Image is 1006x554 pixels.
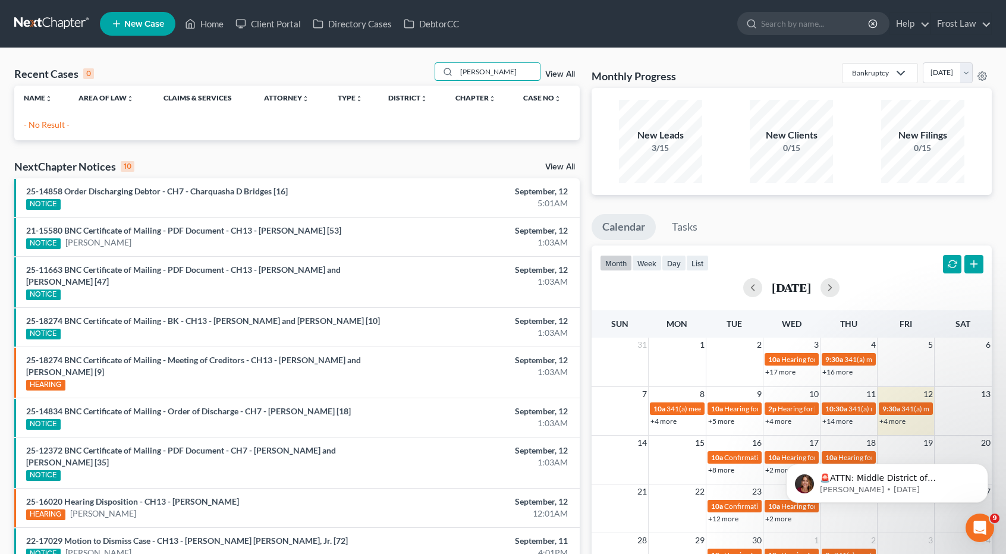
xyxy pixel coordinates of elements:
[694,484,706,499] span: 22
[825,355,843,364] span: 9:30a
[395,225,567,237] div: September, 12
[699,387,706,401] span: 8
[24,119,570,131] p: - No Result -
[765,514,791,523] a: +2 more
[395,354,567,366] div: September, 12
[26,406,351,416] a: 25-14834 BNC Certificate of Mailing - Order of Discharge - CH7 - [PERSON_NAME] [18]
[307,13,398,34] a: Directory Cases
[395,417,567,429] div: 1:03AM
[865,436,877,450] span: 18
[882,404,900,413] span: 9:30a
[24,93,52,102] a: Nameunfold_more
[121,161,134,172] div: 10
[395,405,567,417] div: September, 12
[395,366,567,378] div: 1:03AM
[662,255,686,271] button: day
[395,237,567,248] div: 1:03AM
[619,128,702,142] div: New Leads
[179,13,230,34] a: Home
[881,128,964,142] div: New Filings
[395,327,567,339] div: 1:03AM
[768,439,1006,522] iframe: Intercom notifications message
[26,238,61,249] div: NOTICE
[931,13,991,34] a: Frost Law
[870,338,877,352] span: 4
[881,142,964,154] div: 0/15
[808,436,820,450] span: 17
[724,453,916,462] span: Confirmation hearing for [PERSON_NAME] [PERSON_NAME]
[398,13,465,34] a: DebtorCC
[45,95,52,102] i: unfold_more
[825,404,847,413] span: 10:30a
[26,496,239,506] a: 25-16020 Hearing Disposition - CH13 - [PERSON_NAME]
[127,95,134,102] i: unfold_more
[395,264,567,276] div: September, 12
[636,484,648,499] span: 21
[852,68,889,78] div: Bankruptcy
[966,514,994,542] iframe: Intercom live chat
[26,419,61,430] div: NOTICE
[26,199,61,210] div: NOTICE
[870,533,877,547] span: 2
[708,465,734,474] a: +8 more
[26,536,348,546] a: 22-17029 Motion to Dismiss Case - CH13 - [PERSON_NAME] [PERSON_NAME], Jr. [72]
[26,509,65,520] div: HEARING
[636,436,648,450] span: 14
[768,404,776,413] span: 2p
[611,319,628,329] span: Sun
[724,502,859,511] span: Confirmation hearing for [PERSON_NAME]
[813,533,820,547] span: 1
[619,142,702,154] div: 3/15
[230,13,307,34] a: Client Portal
[985,338,992,352] span: 6
[395,445,567,457] div: September, 12
[554,95,561,102] i: unfold_more
[650,417,677,426] a: +4 more
[395,315,567,327] div: September, 12
[751,436,763,450] span: 16
[813,338,820,352] span: 3
[751,484,763,499] span: 23
[756,338,763,352] span: 2
[694,533,706,547] span: 29
[26,316,380,326] a: 25-18274 BNC Certificate of Mailing - BK - CH13 - [PERSON_NAME] and [PERSON_NAME] [10]
[927,533,934,547] span: 3
[751,533,763,547] span: 30
[395,535,567,547] div: September, 11
[395,276,567,288] div: 1:03AM
[302,95,309,102] i: unfold_more
[78,93,134,102] a: Area of Lawunfold_more
[489,95,496,102] i: unfold_more
[711,404,723,413] span: 10a
[808,387,820,401] span: 10
[26,289,61,300] div: NOTICE
[667,319,687,329] span: Mon
[781,355,874,364] span: Hearing for [PERSON_NAME]
[980,436,992,450] span: 20
[632,255,662,271] button: week
[922,436,934,450] span: 19
[65,237,131,248] a: [PERSON_NAME]
[890,13,930,34] a: Help
[724,404,817,413] span: Hearing for [PERSON_NAME]
[782,319,801,329] span: Wed
[990,514,999,523] span: 9
[778,404,870,413] span: Hearing for [PERSON_NAME]
[756,387,763,401] span: 9
[388,93,427,102] a: Districtunfold_more
[70,508,136,520] a: [PERSON_NAME]
[26,355,361,377] a: 25-18274 BNC Certificate of Mailing - Meeting of Creditors - CH13 - [PERSON_NAME] and [PERSON_NAM...
[727,319,742,329] span: Tue
[822,367,853,376] a: +16 more
[26,265,341,287] a: 25-11663 BNC Certificate of Mailing - PDF Document - CH13 - [PERSON_NAME] and [PERSON_NAME] [47]
[395,508,567,520] div: 12:01AM
[822,417,853,426] a: +14 more
[641,387,648,401] span: 7
[14,159,134,174] div: NextChapter Notices
[900,319,912,329] span: Fri
[545,163,575,171] a: View All
[840,319,857,329] span: Thu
